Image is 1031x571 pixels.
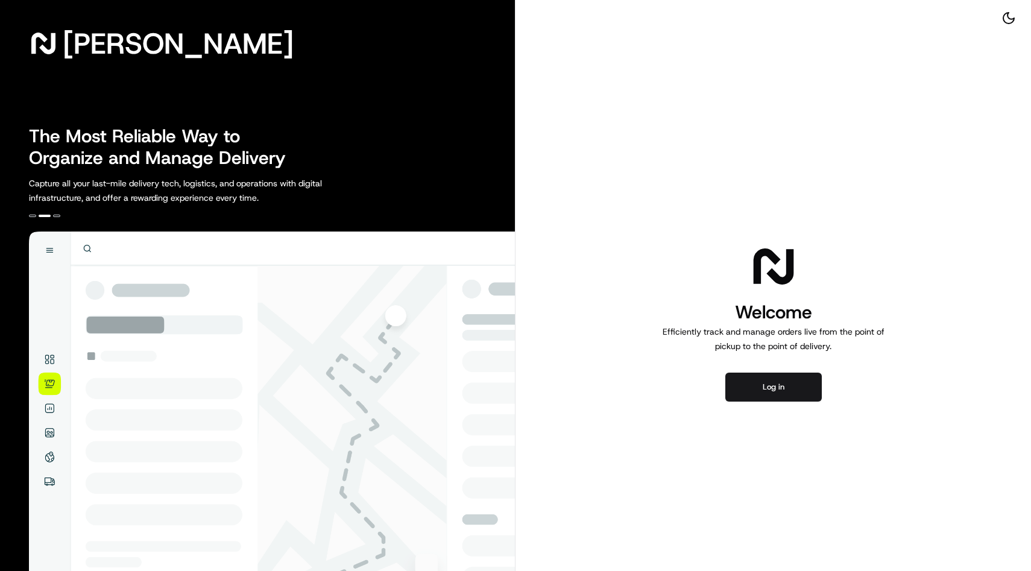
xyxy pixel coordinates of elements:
span: [PERSON_NAME] [63,31,294,55]
p: Efficiently track and manage orders live from the point of pickup to the point of delivery. [658,324,889,353]
h2: The Most Reliable Way to Organize and Manage Delivery [29,125,299,169]
button: Log in [725,373,822,402]
p: Capture all your last-mile delivery tech, logistics, and operations with digital infrastructure, ... [29,176,376,205]
h1: Welcome [658,300,889,324]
